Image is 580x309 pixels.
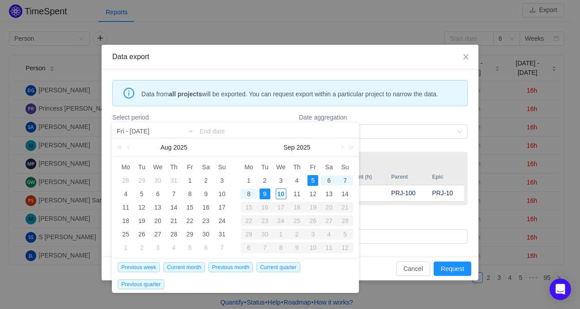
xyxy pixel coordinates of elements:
[295,138,311,156] a: 2025
[184,215,195,226] div: 22
[153,215,163,226] div: 20
[337,160,353,174] th: Sun
[214,163,230,171] span: Su
[257,187,273,201] td: September 9, 2025
[305,160,321,174] th: Fri
[305,201,321,214] td: September 19, 2025
[198,201,214,214] td: August 16, 2025
[337,202,353,213] div: 21
[276,175,286,186] div: 3
[241,227,257,241] td: September 29, 2025
[387,169,427,185] th: Parent
[257,174,273,187] td: September 2, 2025
[340,175,350,186] div: 7
[257,163,273,171] span: Tu
[124,88,134,99] i: icon: info-circle
[184,202,195,213] div: 15
[150,227,166,241] td: August 27, 2025
[289,227,305,241] td: October 2, 2025
[168,202,179,213] div: 14
[273,241,289,254] td: October 8, 2025
[321,215,337,226] div: 27
[182,201,198,214] td: August 15, 2025
[257,201,273,214] td: September 16, 2025
[134,160,150,174] th: Tue
[198,241,214,254] td: September 6, 2025
[136,189,147,199] div: 5
[125,138,133,156] a: Previous month (PageUp)
[166,241,182,254] td: September 4, 2025
[182,163,198,171] span: Fr
[200,202,211,213] div: 16
[307,175,318,186] div: 5
[305,214,321,227] td: September 26, 2025
[396,262,430,276] button: Cancel
[168,229,179,240] div: 28
[273,214,289,227] td: September 24, 2025
[241,214,257,227] td: September 22, 2025
[305,229,321,240] div: 3
[337,187,353,201] td: September 14, 2025
[198,160,214,174] th: Sat
[337,229,353,240] div: 5
[182,187,198,201] td: August 8, 2025
[337,214,353,227] td: September 28, 2025
[321,202,337,213] div: 20
[150,160,166,174] th: Wed
[118,160,134,174] th: Mon
[299,113,468,122] label: Date aggregation
[217,175,227,186] div: 3
[214,214,230,227] td: August 24, 2025
[257,160,273,174] th: Tue
[198,174,214,187] td: August 2, 2025
[198,227,214,241] td: August 30, 2025
[118,201,134,214] td: August 11, 2025
[305,174,321,187] td: September 5, 2025
[256,262,300,272] span: Current quarter
[134,201,150,214] td: August 12, 2025
[257,227,273,241] td: September 30, 2025
[241,202,257,213] div: 15
[153,242,163,253] div: 3
[182,160,198,174] th: Fri
[200,126,354,137] input: End date
[118,241,134,254] td: September 1, 2025
[273,160,289,174] th: Wed
[198,214,214,227] td: August 23, 2025
[337,201,353,214] td: September 21, 2025
[241,241,257,254] td: October 6, 2025
[257,229,273,240] div: 30
[273,163,289,171] span: We
[200,215,211,226] div: 23
[324,175,334,186] div: 6
[200,242,211,253] div: 6
[324,189,334,199] div: 13
[321,160,337,174] th: Sat
[321,163,337,171] span: Sa
[153,189,163,199] div: 6
[462,53,469,60] i: icon: close
[136,242,147,253] div: 2
[182,227,198,241] td: August 29, 2025
[273,227,289,241] td: October 1, 2025
[305,215,321,226] div: 26
[289,160,305,174] th: Thu
[120,229,131,240] div: 25
[214,160,230,174] th: Sun
[214,187,230,201] td: August 10, 2025
[168,215,179,226] div: 21
[150,214,166,227] td: August 20, 2025
[337,138,345,156] a: Next month (PageDown)
[168,242,179,253] div: 4
[134,241,150,254] td: September 2, 2025
[134,214,150,227] td: August 19, 2025
[118,187,134,201] td: August 4, 2025
[289,201,305,214] td: September 18, 2025
[273,201,289,214] td: September 17, 2025
[118,262,160,272] span: Previous week
[260,175,270,186] div: 2
[166,214,182,227] td: August 21, 2025
[134,163,150,171] span: Tu
[118,214,134,227] td: August 18, 2025
[200,189,211,199] div: 9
